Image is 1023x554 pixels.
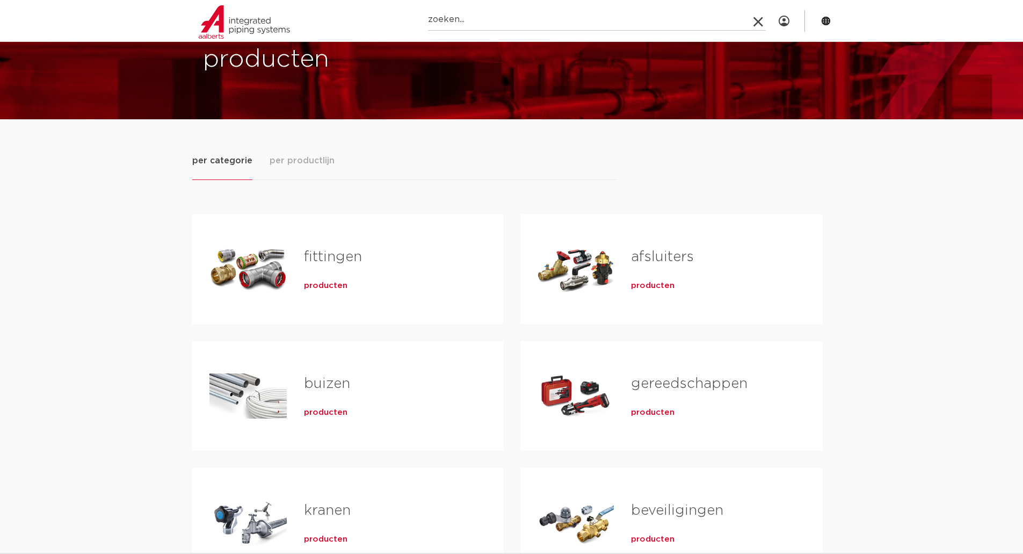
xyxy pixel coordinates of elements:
a: producten [304,280,347,291]
a: producten [631,407,674,418]
a: producten [631,534,674,545]
input: zoeken... [428,9,766,31]
a: producten [304,407,347,418]
a: producten [631,280,674,291]
a: gereedschappen [631,377,748,391]
span: per categorie [192,154,252,167]
a: beveiligingen [631,503,723,517]
span: per productlijn [270,154,335,167]
a: afsluiters [631,250,694,264]
h1: producten [203,42,506,77]
a: producten [304,534,347,545]
div: my IPS [779,9,789,33]
a: kranen [304,503,351,517]
a: fittingen [304,250,362,264]
a: buizen [304,377,350,391]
